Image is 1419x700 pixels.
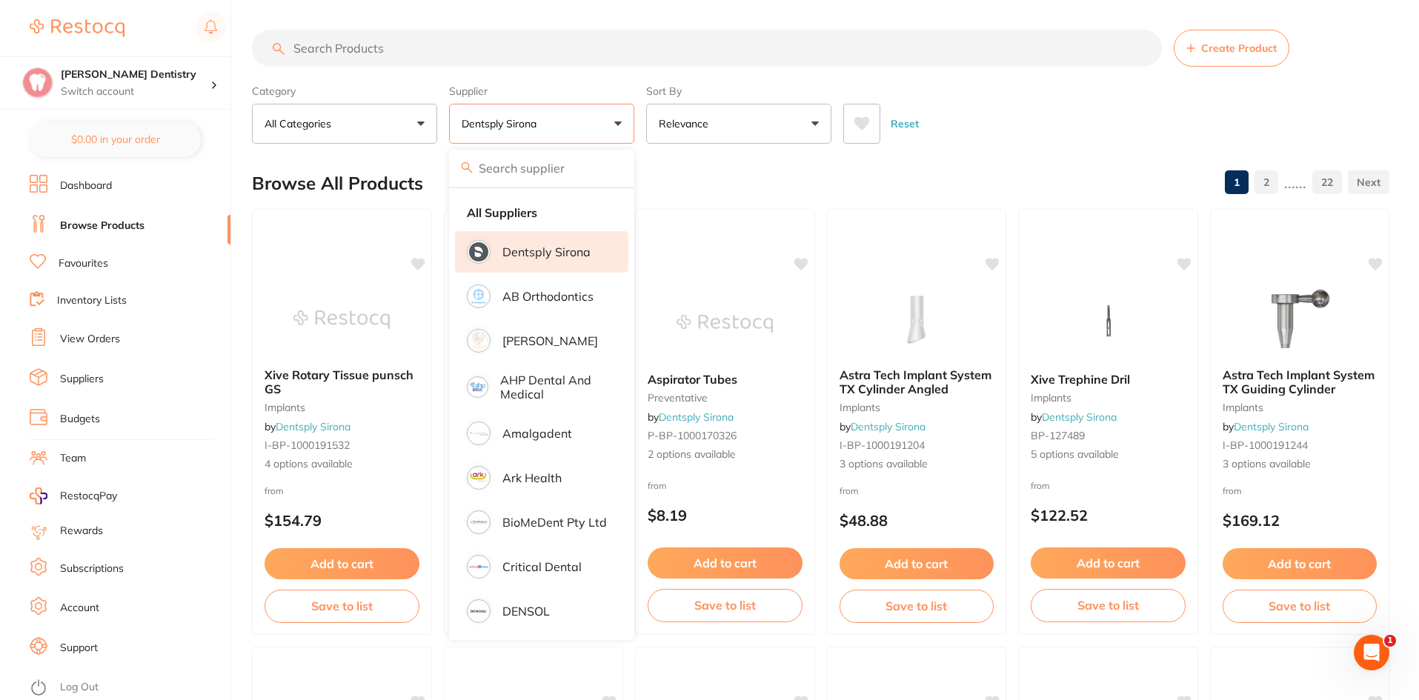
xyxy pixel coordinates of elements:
[61,84,210,99] p: Switch account
[646,104,831,144] button: Relevance
[60,561,124,576] a: Subscriptions
[1031,429,1085,442] span: BP-127489
[1234,420,1309,433] a: Dentsply Sirona
[276,420,350,433] a: Dentsply Sirona
[1223,548,1378,579] button: Add to cart
[1225,167,1249,197] a: 1
[1223,420,1309,433] span: by
[1031,589,1186,621] button: Save to list
[265,512,419,529] p: $154.79
[449,104,634,144] button: Dentsply Sirona
[30,121,201,157] button: $0.00 in your order
[502,604,550,618] p: DENSOL
[252,84,437,98] label: Category
[1354,635,1389,670] iframe: Intercom live chat
[60,332,120,347] a: View Orders
[646,84,831,98] label: Sort By
[502,427,572,440] p: Amalgadent
[1284,174,1306,191] p: ......
[1312,167,1342,197] a: 22
[840,439,925,452] span: I-BP-1000191204
[23,68,53,98] img: Ashmore Dentistry
[60,372,104,387] a: Suppliers
[648,507,802,524] p: $8.19
[30,487,117,504] a: RestocqPay
[265,367,413,396] span: Xive Rotary Tissue punsch GS
[648,372,737,387] span: Aspirator Tubes
[1254,167,1278,197] a: 2
[265,590,419,622] button: Save to list
[1031,507,1186,524] p: $122.52
[469,513,488,532] img: BioMeDent Pty Ltd
[1031,373,1186,386] b: Xive Trephine Dril
[868,282,965,356] img: Astra Tech Implant System TX Cylinder Angled
[469,424,488,443] img: Amalgadent
[648,589,802,621] button: Save to list
[60,219,144,233] a: Browse Products
[265,368,419,396] b: Xive Rotary Tissue punsch GS
[265,548,419,579] button: Add to cart
[469,601,488,621] img: DENSOL
[840,590,994,622] button: Save to list
[57,293,127,308] a: Inventory Lists
[265,439,350,452] span: I-BP-1000191532
[1223,368,1378,396] b: Astra Tech Implant System TX Guiding Cylinder
[502,560,582,573] p: Critical Dental
[469,557,488,576] img: Critical Dental
[648,410,734,424] span: by
[449,84,634,98] label: Supplier
[30,487,47,504] img: RestocqPay
[1201,42,1277,54] span: Create Product
[469,468,488,487] img: Ark Health
[500,373,608,401] p: AHP Dental and Medical
[851,420,925,433] a: Dentsply Sirona
[1031,392,1186,404] small: implants
[60,680,99,695] a: Log Out
[1031,410,1117,424] span: by
[648,480,667,491] span: from
[840,420,925,433] span: by
[469,331,488,350] img: Adam Dental
[30,11,124,45] a: Restocq Logo
[1223,367,1375,396] span: Astra Tech Implant System TX Guiding Cylinder
[1252,282,1348,356] img: Astra Tech Implant System TX Guiding Cylinder
[1223,590,1378,622] button: Save to list
[1031,547,1186,579] button: Add to cart
[648,447,802,462] span: 2 options available
[648,373,802,386] b: Aspirator Tubes
[840,512,994,529] p: $48.88
[61,67,210,82] h4: Ashmore Dentistry
[1060,287,1156,361] img: Xive Trephine Dril
[252,173,423,194] h2: Browse All Products
[840,368,994,396] b: Astra Tech Implant System TX Cylinder Angled
[677,287,773,361] img: Aspirator Tubes
[60,179,112,193] a: Dashboard
[1042,410,1117,424] a: Dentsply Sirona
[469,242,488,261] img: Dentsply Sirona
[1031,372,1130,387] span: Xive Trephine Dril
[467,206,537,219] strong: All Suppliers
[60,641,98,656] a: Support
[840,401,994,413] small: implants
[840,367,991,396] span: Astra Tech Implant System TX Cylinder Angled
[469,287,488,306] img: AB Orthodontics
[1031,480,1050,491] span: from
[648,547,802,579] button: Add to cart
[60,489,117,504] span: RestocqPay
[60,412,100,427] a: Budgets
[648,392,802,404] small: preventative
[1223,485,1242,496] span: from
[60,524,103,539] a: Rewards
[1223,512,1378,529] p: $169.12
[502,334,598,347] p: [PERSON_NAME]
[1384,635,1396,647] span: 1
[60,451,86,466] a: Team
[265,401,419,413] small: implants
[449,150,634,187] input: Search supplier
[502,290,594,303] p: AB Orthodontics
[1223,401,1378,413] small: implants
[659,116,714,131] p: Relevance
[1174,30,1289,67] button: Create Product
[1031,447,1186,462] span: 5 options available
[840,548,994,579] button: Add to cart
